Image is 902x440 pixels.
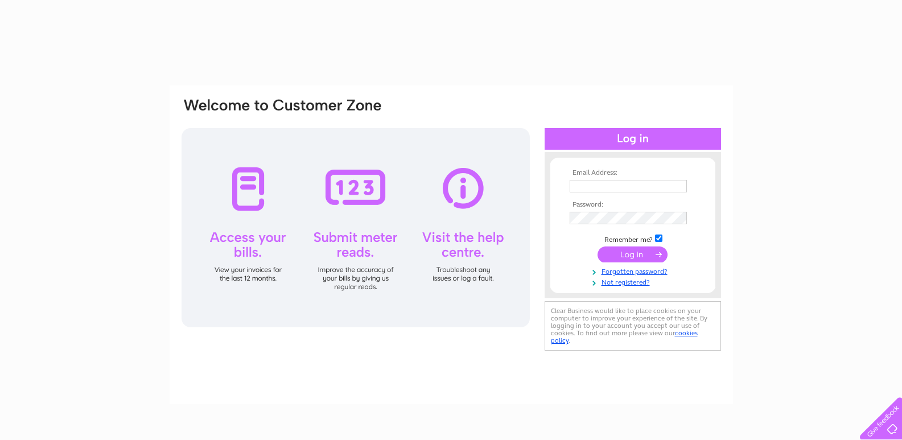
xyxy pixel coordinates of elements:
th: Email Address: [567,169,699,177]
td: Remember me? [567,233,699,244]
a: Not registered? [570,276,699,287]
th: Password: [567,201,699,209]
div: Clear Business would like to place cookies on your computer to improve your experience of the sit... [545,301,721,351]
a: Forgotten password? [570,265,699,276]
a: cookies policy [551,329,698,344]
input: Submit [598,246,668,262]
